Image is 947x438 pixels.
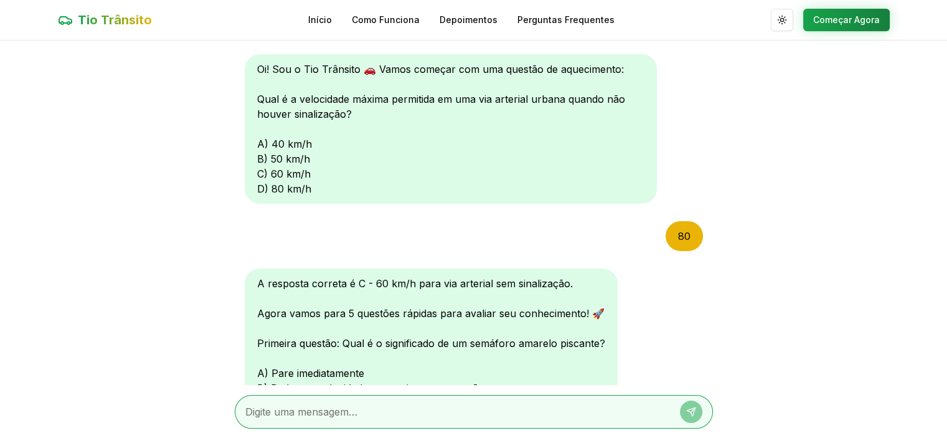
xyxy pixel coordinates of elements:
[58,11,152,29] a: Tio Trânsito
[245,269,618,433] div: A resposta correta é C - 60 km/h para via arterial sem sinalização. Agora vamos para 5 questões r...
[666,221,703,251] div: 80
[517,14,615,26] a: Perguntas Frequentes
[308,14,332,26] a: Início
[352,14,420,26] a: Como Funciona
[78,11,152,29] span: Tio Trânsito
[803,9,890,31] button: Começar Agora
[440,14,497,26] a: Depoimentos
[245,54,657,204] div: Oi! Sou o Tio Trânsito 🚗 Vamos começar com uma questão de aquecimento: Qual é a velocidade máxima...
